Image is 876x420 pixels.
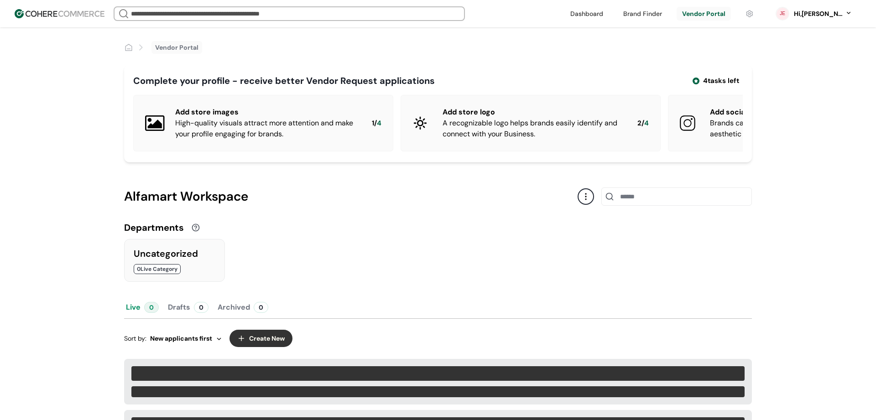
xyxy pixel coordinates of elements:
[641,118,644,129] span: /
[793,9,843,19] div: Hi, [PERSON_NAME]
[124,334,222,343] div: Sort by:
[793,9,852,19] button: Hi,[PERSON_NAME]
[254,302,268,313] div: 0
[155,43,198,52] a: Vendor Portal
[374,118,377,129] span: /
[175,107,357,118] div: Add store images
[372,118,374,129] span: 1
[644,118,649,129] span: 4
[229,330,292,347] button: Create New
[124,187,578,206] div: Alfamart Workspace
[377,118,381,129] span: 4
[175,118,357,140] div: High-quality visuals attract more attention and make your profile engaging for brands.
[443,107,623,118] div: Add store logo
[443,118,623,140] div: A recognizable logo helps brands easily identify and connect with your Business.
[124,41,202,54] nav: breadcrumb
[124,221,184,234] div: Departments
[637,118,641,129] span: 2
[216,296,270,318] button: Archived
[166,296,210,318] button: Drafts
[150,334,212,343] span: New applicants first
[776,7,789,21] svg: 0 percent
[124,296,161,318] button: Live
[15,9,104,18] img: Cohere Logo
[703,76,739,86] span: 4 tasks left
[194,302,209,313] div: 0
[133,74,435,88] div: Complete your profile - receive better Vendor Request applications
[144,302,159,313] div: 0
